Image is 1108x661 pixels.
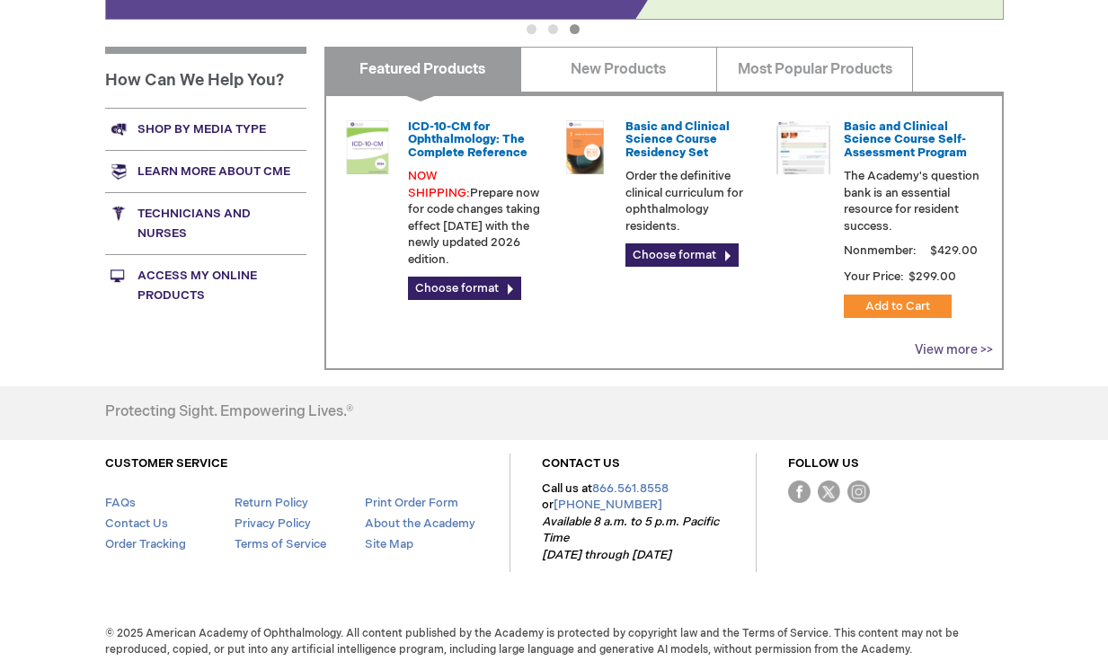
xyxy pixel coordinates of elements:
[788,480,811,503] img: Facebook
[105,496,136,510] a: FAQs
[844,119,967,160] a: Basic and Clinical Science Course Self-Assessment Program
[844,168,980,234] p: The Academy's question bank is an essential resource for resident success.
[408,169,470,200] font: NOW SHIPPING:
[105,192,306,254] a: Technicians and nurses
[408,277,521,300] a: Choose format
[105,516,168,531] a: Contact Us
[365,496,458,510] a: Print Order Form
[907,269,959,284] span: $299.00
[105,47,306,108] h1: How Can We Help You?
[915,342,993,357] a: View more >>
[105,254,306,316] a: Access My Online Products
[105,150,306,192] a: Learn more about CME
[235,537,326,551] a: Terms of Service
[844,269,904,284] strong: Your Price:
[542,515,719,562] em: Available 8 a.m. to 5 p.m. Pacific Time [DATE] through [DATE]
[235,516,311,531] a: Privacy Policy
[548,24,558,34] button: 2 of 3
[592,481,669,496] a: 866.561.8558
[365,516,475,531] a: About the Academy
[844,295,952,318] button: Add to Cart
[542,480,724,564] p: Call us at or
[927,243,980,258] span: $429.00
[625,243,739,267] a: Choose format
[105,456,227,471] a: CUSTOMER SERVICE
[844,240,917,262] strong: Nonmember:
[105,108,306,150] a: Shop by media type
[625,168,762,234] p: Order the definitive clinical curriculum for ophthalmology residents.
[542,456,620,471] a: CONTACT US
[235,496,308,510] a: Return Policy
[365,537,413,551] a: Site Map
[92,626,1017,657] span: © 2025 American Academy of Ophthalmology. All content published by the Academy is protected by co...
[558,120,612,174] img: 02850963u_47.png
[341,120,394,174] img: 0120008u_42.png
[625,119,730,160] a: Basic and Clinical Science Course Residency Set
[105,404,353,420] h4: Protecting Sight. Empowering Lives.®
[520,47,717,92] a: New Products
[865,299,930,313] span: Add to Cart
[847,480,870,503] img: instagram
[818,480,840,503] img: Twitter
[408,168,545,268] p: Prepare now for code changes taking effect [DATE] with the newly updated 2026 edition.
[570,24,580,34] button: 3 of 3
[554,498,662,512] a: [PHONE_NUMBER]
[105,537,186,551] a: Order Tracking
[324,47,521,92] a: Featured Products
[716,47,913,92] a: Most Popular Products
[776,120,830,174] img: bcscself_20.jpg
[527,24,536,34] button: 1 of 3
[408,119,527,160] a: ICD-10-CM for Ophthalmology: The Complete Reference
[788,456,859,471] a: FOLLOW US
